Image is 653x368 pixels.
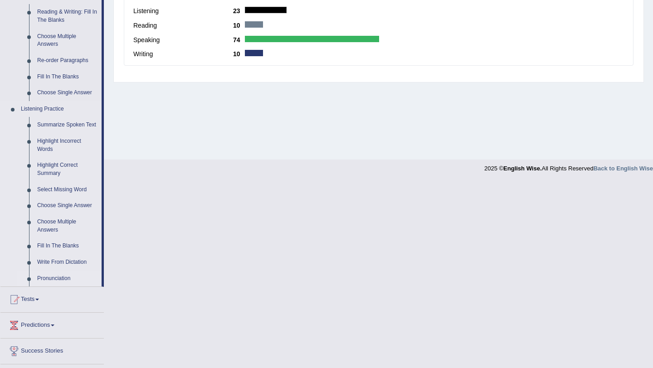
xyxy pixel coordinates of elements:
[0,339,104,361] a: Success Stories
[33,238,102,254] a: Fill In The Blanks
[0,313,104,335] a: Predictions
[33,4,102,28] a: Reading & Writing: Fill In The Blanks
[33,29,102,53] a: Choose Multiple Answers
[133,21,233,30] label: Reading
[33,214,102,238] a: Choose Multiple Answers
[33,182,102,198] a: Select Missing Word
[33,133,102,157] a: Highlight Incorrect Words
[133,6,233,16] label: Listening
[33,198,102,214] a: Choose Single Answer
[484,160,653,173] div: 2025 © All Rights Reserved
[0,287,104,310] a: Tests
[503,165,541,172] strong: English Wise.
[33,157,102,181] a: Highlight Correct Summary
[133,49,233,59] label: Writing
[594,165,653,172] a: Back to English Wise
[233,22,245,29] b: 10
[33,85,102,101] a: Choose Single Answer
[17,101,102,117] a: Listening Practice
[233,36,245,44] b: 74
[133,35,233,45] label: Speaking
[233,7,245,15] b: 23
[233,50,245,58] b: 10
[33,117,102,133] a: Summarize Spoken Text
[33,254,102,271] a: Write From Dictation
[33,53,102,69] a: Re-order Paragraphs
[33,271,102,287] a: Pronunciation
[33,69,102,85] a: Fill In The Blanks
